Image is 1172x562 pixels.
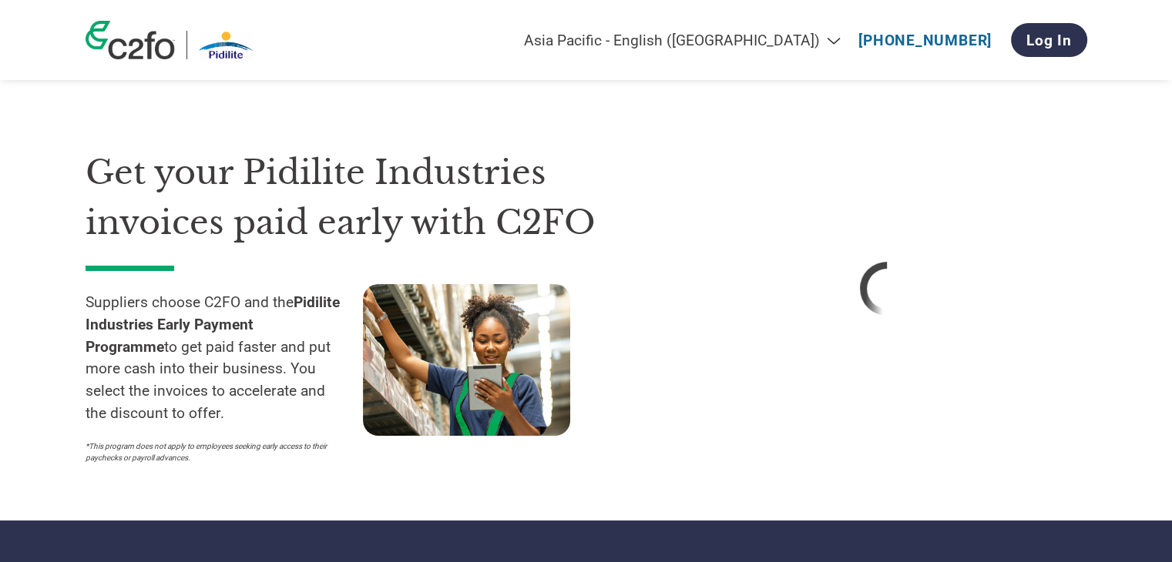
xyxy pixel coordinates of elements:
a: [PHONE_NUMBER] [858,32,992,49]
p: Suppliers choose C2FO and the to get paid faster and put more cash into their business. You selec... [86,292,363,425]
a: Log In [1011,23,1087,57]
img: c2fo logo [86,21,175,59]
img: supply chain worker [363,284,570,436]
h1: Get your Pidilite Industries invoices paid early with C2FO [86,148,640,247]
img: Pidilite Industries [199,31,253,59]
p: *This program does not apply to employees seeking early access to their paychecks or payroll adva... [86,440,348,463]
strong: Pidilite Industries Early Payment Programme [86,293,340,356]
